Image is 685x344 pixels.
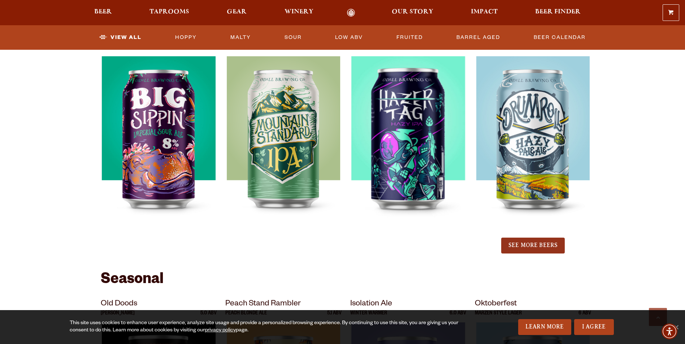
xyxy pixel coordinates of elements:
a: Winery [280,9,318,17]
a: Hazer Tag Hazy IPA 6 ABV Hazer Tag Hazer Tag [350,32,467,237]
a: Barrel Aged [454,29,503,46]
p: Hazy IPA [350,45,370,56]
h2: Seasonal [101,272,585,289]
p: Peach Stand Rambler [225,298,342,311]
a: Scroll to top [649,308,667,326]
p: Oktoberfest [475,298,591,311]
p: 5 ABV [579,45,591,56]
a: Beer Finder [530,9,585,17]
img: Mountain Standard [227,56,340,237]
p: Hazy Pale Ale [475,45,507,56]
a: Taprooms [145,9,194,17]
div: Accessibility Menu [662,323,677,339]
a: Impact [466,9,502,17]
span: Beer Finder [535,9,581,15]
a: I Agree [574,319,614,335]
span: Winery [285,9,313,15]
a: Our Story [387,9,438,17]
img: Big Sippin’ [102,56,215,237]
a: Gear [222,9,251,17]
a: Malty [227,29,254,46]
p: Isolation Ale [350,298,467,311]
p: Old Doods [101,298,217,311]
a: View All [96,29,144,46]
p: Mountain Style IPA [225,45,270,56]
a: Fruited [394,29,426,46]
span: Beer [94,9,112,15]
a: privacy policy [205,328,236,334]
p: 6 ABV [454,45,466,56]
p: 8.0 ABV [200,45,217,56]
a: Beer [90,9,117,17]
p: Imperial Sour Ale [101,45,142,56]
a: Hoppy [172,29,200,46]
button: See More Beers [501,238,565,253]
a: Sour [282,29,305,46]
img: Drumroll [476,56,590,237]
a: Big Sippin’ Imperial Sour Ale 8.0 ABV Big Sippin’ Big Sippin’ [101,32,217,237]
div: This site uses cookies to enhance user experience, analyze site usage and provide a personalized ... [70,320,459,334]
span: Our Story [392,9,433,15]
a: Low ABV [332,29,366,46]
a: Odell Home [338,9,365,17]
a: Beer Calendar [531,29,589,46]
span: Gear [227,9,247,15]
span: Impact [471,9,498,15]
span: Taprooms [149,9,189,15]
a: Learn More [518,319,571,335]
p: 6.5 ABV [325,45,342,56]
a: Mountain Standard Mountain Style IPA 6.5 ABV Mountain Standard Mountain Standard [225,32,342,237]
a: Drumroll Hazy Pale Ale 5 ABV Drumroll Drumroll [475,32,591,237]
img: Hazer Tag [351,56,465,237]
